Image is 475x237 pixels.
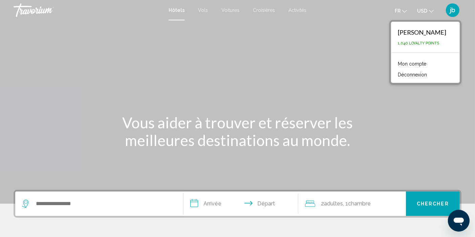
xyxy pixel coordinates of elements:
span: fr [395,8,401,14]
button: User Menu [444,3,461,17]
button: Chercher [406,192,460,216]
a: Travorium [14,3,162,17]
span: Chambre [348,200,371,207]
a: Voitures [221,7,239,13]
h1: Vous aider à trouver et réserver les meilleures destinations au monde. [111,114,365,149]
a: Hôtels [169,7,185,13]
a: Mon compte [394,59,430,68]
span: Chercher [417,201,449,207]
a: Vols [198,7,208,13]
span: 1,040 Loyalty Points [398,41,439,45]
button: Change currency [417,6,434,16]
button: Déconnexion [394,70,430,79]
span: jb [450,7,455,14]
span: USD [417,8,427,14]
button: Check in and out dates [183,192,298,216]
button: Change language [395,6,407,16]
div: [PERSON_NAME] [398,29,446,36]
a: Croisières [253,7,275,13]
div: Search widget [15,192,460,216]
iframe: Button to launch messaging window [448,210,470,232]
button: Travelers: 2 adults, 0 children [298,192,406,216]
span: , 1 [343,199,371,208]
span: 2 [321,199,343,208]
span: Adultes [324,200,343,207]
a: Activités [288,7,306,13]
